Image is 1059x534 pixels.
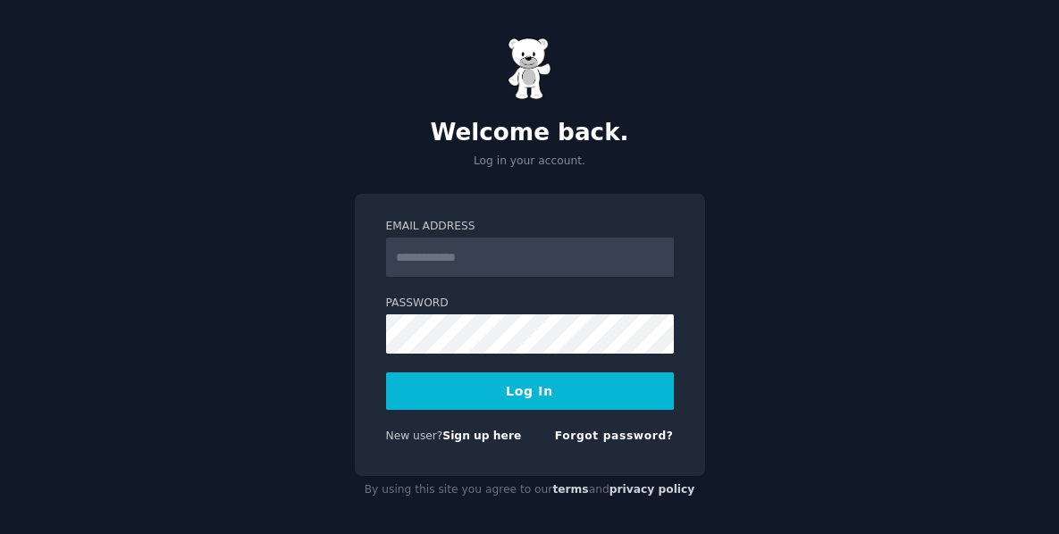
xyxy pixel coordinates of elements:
a: terms [552,483,588,496]
button: Log In [386,372,674,410]
div: By using this site you agree to our and [355,476,705,505]
span: New user? [386,430,443,442]
p: Log in your account. [355,154,705,170]
label: Email Address [386,219,674,235]
a: Forgot password? [555,430,674,442]
h2: Welcome back. [355,119,705,147]
a: privacy policy [609,483,695,496]
a: Sign up here [442,430,521,442]
label: Password [386,296,674,312]
img: Gummy Bear [508,38,552,100]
